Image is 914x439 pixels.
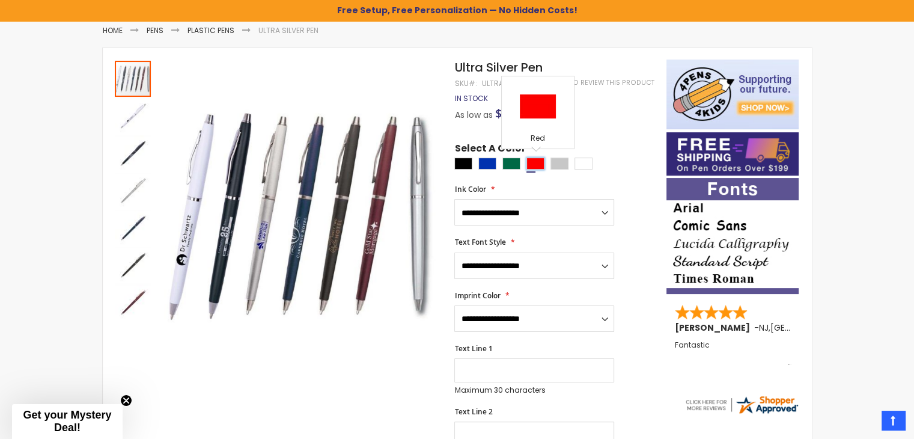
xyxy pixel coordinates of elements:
[115,283,151,321] div: Ultra Silver Pen
[675,322,754,334] span: [PERSON_NAME]
[454,385,614,395] p: Maximum 30 characters
[454,94,487,103] div: Availability
[528,78,654,87] a: Be the first to review this product
[454,407,492,417] span: Text Line 2
[454,142,525,158] span: Select A Color
[454,184,486,194] span: Ink Color
[115,135,151,171] img: Ultra Silver Pen
[505,134,571,146] div: Red
[454,158,472,170] div: Black
[454,78,477,88] strong: SKU
[759,322,769,334] span: NJ
[454,93,487,103] span: In stock
[526,158,544,170] div: Red
[454,109,492,121] span: As low as
[666,132,799,176] img: Free shipping on orders over $199
[103,25,123,35] a: Home
[115,209,152,246] div: Ultra Silver Pen
[478,158,496,170] div: Blue
[454,290,500,301] span: Imprint Color
[495,105,525,121] span: $0.52
[574,158,593,170] div: White
[481,79,528,88] div: Ultra Silver
[454,59,542,76] span: Ultra Silver Pen
[550,158,568,170] div: Silver
[147,25,163,35] a: Pens
[770,322,859,334] span: [GEOGRAPHIC_DATA]
[115,171,152,209] div: Ultra Silver Pen
[454,237,505,247] span: Text Font Style
[454,343,492,354] span: Text Line 1
[754,322,859,334] span: - ,
[258,26,318,35] li: Ultra Silver Pen
[187,25,234,35] a: Plastic Pens
[115,173,151,209] img: Ultra Silver Pen
[115,60,152,97] div: Ultra Silver Pen
[23,409,111,434] span: Get your Mystery Deal!
[666,178,799,294] img: font-personalization-examples
[666,60,799,129] img: 4pens 4 kids
[115,98,151,134] img: Ultra Silver Pen
[115,246,152,283] div: Ultra Silver Pen
[502,158,520,170] div: Dark Green
[115,247,151,283] img: Ultra Silver Pen
[115,210,151,246] img: Ultra Silver Pen
[120,394,132,407] button: Close teaser
[12,404,123,439] div: Get your Mystery Deal!Close teaser
[115,97,152,134] div: Ultra Silver Pen
[163,77,438,352] img: Ultra Silver Pen
[115,284,151,321] img: Ultra Silver Pen
[115,134,152,171] div: Ultra Silver Pen
[675,341,791,367] div: Fantastic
